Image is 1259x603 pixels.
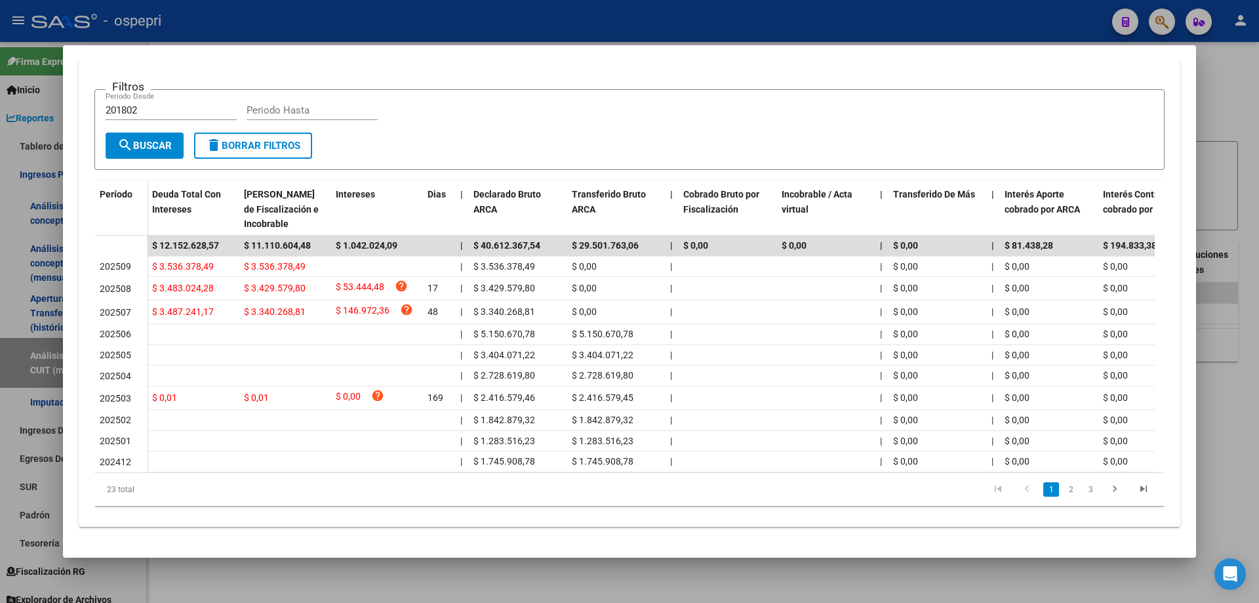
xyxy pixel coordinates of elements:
[880,261,882,272] span: |
[100,436,131,446] span: 202501
[100,457,131,467] span: 202412
[100,283,131,294] span: 202508
[683,240,708,251] span: $ 0,00
[670,456,672,467] span: |
[1103,370,1128,381] span: $ 0,00
[893,350,918,360] span: $ 0,00
[1005,350,1029,360] span: $ 0,00
[991,240,994,251] span: |
[880,240,883,251] span: |
[670,436,672,446] span: |
[460,456,462,467] span: |
[572,261,597,272] span: $ 0,00
[880,415,882,425] span: |
[1041,478,1061,501] li: page 1
[1103,189,1188,215] span: Interés Contribución cobrado por ARCA
[473,436,535,446] span: $ 1.283.516,23
[1005,283,1029,293] span: $ 0,00
[1103,240,1157,251] span: $ 194.833,38
[893,261,918,272] span: $ 0,00
[336,280,384,297] span: $ 53.444,48
[893,370,918,381] span: $ 0,00
[893,436,918,446] span: $ 0,00
[244,283,306,293] span: $ 3.429.579,80
[1103,456,1128,467] span: $ 0,00
[572,329,633,339] span: $ 5.150.670,78
[991,329,993,339] span: |
[893,240,918,251] span: $ 0,00
[1083,482,1098,497] a: 3
[670,189,673,199] span: |
[395,280,408,293] i: help
[888,180,986,238] datatable-header-cell: Transferido De Más
[106,79,151,94] h3: Filtros
[572,350,633,360] span: $ 3.404.071,22
[670,392,672,403] span: |
[106,133,184,159] button: Buscar
[100,261,131,272] span: 202509
[893,329,918,339] span: $ 0,00
[400,303,413,316] i: help
[670,329,672,339] span: |
[473,306,535,317] span: $ 3.340.268,81
[1103,415,1128,425] span: $ 0,00
[244,261,306,272] span: $ 3.536.378,49
[1063,482,1079,497] a: 2
[100,350,131,360] span: 202505
[1102,482,1127,497] a: go to next page
[572,283,597,293] span: $ 0,00
[683,189,759,215] span: Cobrado Bruto por Fiscalización
[100,393,131,404] span: 202503
[991,189,994,199] span: |
[1005,306,1029,317] span: $ 0,00
[473,415,535,425] span: $ 1.842.879,32
[473,392,535,403] span: $ 2.416.579,46
[670,283,672,293] span: |
[206,140,300,152] span: Borrar Filtros
[572,392,633,403] span: $ 2.416.579,45
[473,240,540,251] span: $ 40.612.367,54
[455,180,468,238] datatable-header-cell: |
[460,370,462,381] span: |
[1005,189,1080,215] span: Interés Aporte cobrado por ARCA
[336,240,397,251] span: $ 1.042.024,09
[893,415,918,425] span: $ 0,00
[1103,283,1128,293] span: $ 0,00
[991,456,993,467] span: |
[239,180,330,238] datatable-header-cell: Deuda Bruta Neto de Fiscalización e Incobrable
[94,180,147,236] datatable-header-cell: Período
[1014,482,1039,497] a: go to previous page
[572,436,633,446] span: $ 1.283.516,23
[991,370,993,381] span: |
[422,180,455,238] datatable-header-cell: Dias
[371,389,384,402] i: help
[893,392,918,403] span: $ 0,00
[1131,482,1156,497] a: go to last page
[460,261,462,272] span: |
[670,350,672,360] span: |
[991,392,993,403] span: |
[1214,558,1246,590] div: Open Intercom Messenger
[473,283,535,293] span: $ 3.429.579,80
[473,370,535,381] span: $ 2.728.619,80
[1005,261,1029,272] span: $ 0,00
[880,436,882,446] span: |
[152,189,221,215] span: Deuda Total Con Intereses
[460,240,463,251] span: |
[880,189,883,199] span: |
[567,180,665,238] datatable-header-cell: Transferido Bruto ARCA
[117,137,133,153] mat-icon: search
[572,189,646,215] span: Transferido Bruto ARCA
[1103,350,1128,360] span: $ 0,00
[244,240,311,251] span: $ 11.110.604,48
[572,306,597,317] span: $ 0,00
[473,261,535,272] span: $ 3.536.378,49
[572,415,633,425] span: $ 1.842.879,32
[678,180,776,238] datatable-header-cell: Cobrado Bruto por Fiscalización
[244,306,306,317] span: $ 3.340.268,81
[460,415,462,425] span: |
[880,456,882,467] span: |
[572,456,633,467] span: $ 1.745.908,78
[100,371,131,381] span: 202504
[670,240,673,251] span: |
